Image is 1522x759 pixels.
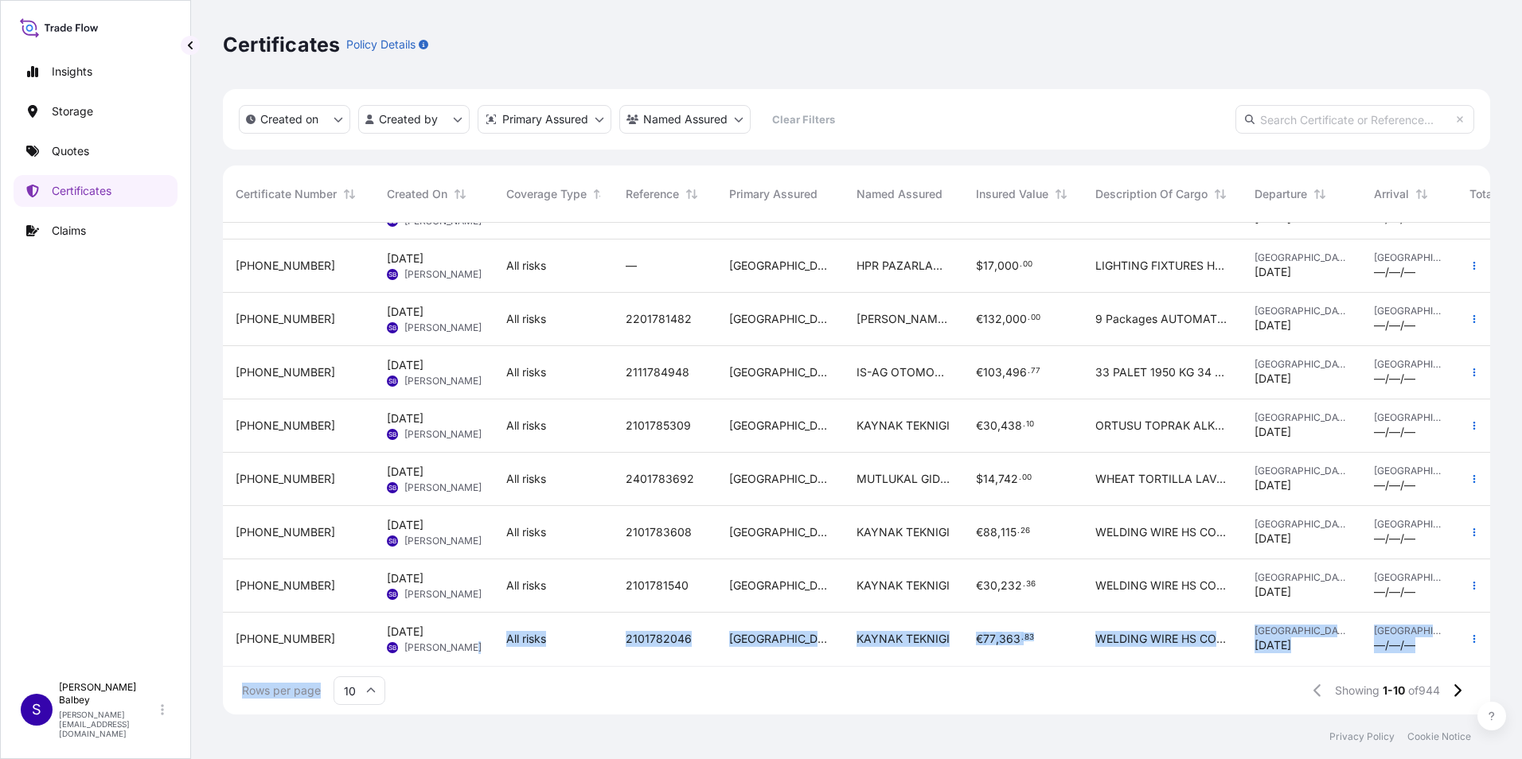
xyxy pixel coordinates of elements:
[1095,364,1229,380] span: 33 PALET 1950 KG 34 DN 4631 INSURANCE PREMIUM USD 160 TAX INCLUDED
[1028,368,1030,374] span: .
[729,258,831,274] span: [GEOGRAPHIC_DATA]
[619,105,751,134] button: cargoOwner Filter options
[1023,262,1032,267] span: 00
[239,105,350,134] button: createdOn Filter options
[1383,683,1405,699] span: 1-10
[14,175,178,207] a: Certificates
[772,111,835,127] p: Clear Filters
[997,527,1001,538] span: ,
[1019,475,1021,481] span: .
[1095,311,1229,327] span: 9 Packages AUTOMATIC POWDER COATING LINE HS CODE 842489700000 Net Weight 9 400 0000 KGS Gross Wei...
[682,185,701,204] button: Sort
[404,268,482,281] span: [PERSON_NAME]
[404,481,482,494] span: [PERSON_NAME]
[478,105,611,134] button: distributor Filter options
[387,517,423,533] span: [DATE]
[1024,635,1034,640] span: 83
[1023,582,1025,587] span: .
[976,633,983,644] span: €
[1374,584,1415,600] span: —/—/—
[1374,305,1444,317] span: [GEOGRAPHIC_DATA]
[643,111,728,127] p: Named Assured
[387,251,423,267] span: [DATE]
[506,524,546,540] span: All risks
[1026,582,1036,587] span: 36
[1374,411,1444,424] span: [GEOGRAPHIC_DATA]
[983,260,994,271] span: 17
[729,186,818,202] span: Primary Assured
[506,311,546,327] span: All risks
[506,578,546,594] span: All risks
[857,364,950,380] span: IS-AG OTOMOTİV
[997,420,1001,431] span: ,
[451,185,470,204] button: Sort
[1374,358,1444,371] span: [GEOGRAPHIC_DATA]
[404,321,482,334] span: [PERSON_NAME]
[236,258,335,274] span: [PHONE_NUMBER]
[626,524,692,540] span: 2101783608
[404,375,482,387] span: [PERSON_NAME]
[1031,315,1040,321] span: 00
[1001,580,1022,591] span: 232
[976,260,983,271] span: $
[388,640,396,656] span: SB
[857,631,950,647] span: KAYNAK TEKNIGI
[996,633,999,644] span: ,
[236,524,335,540] span: [PHONE_NUMBER]
[1095,258,1229,274] span: LIGHTING FIXTURES HSCODE 940549900000 NOT RESTRICTED 2 X 144 X 116 X 150 CM 2 Kap 741 Kg 016 8797...
[1374,465,1444,477] span: [GEOGRAPHIC_DATA]
[1374,477,1415,493] span: —/—/—
[52,183,111,199] p: Certificates
[387,624,423,640] span: [DATE]
[857,186,942,202] span: Named Assured
[404,535,482,547] span: [PERSON_NAME]
[1022,475,1032,481] span: 00
[1255,571,1348,584] span: [GEOGRAPHIC_DATA]
[388,373,396,389] span: SB
[1255,424,1291,440] span: [DATE]
[590,185,609,204] button: Sort
[983,527,997,538] span: 88
[983,580,997,591] span: 30
[388,533,396,549] span: SB
[1374,637,1415,653] span: —/—/—
[52,64,92,80] p: Insights
[1255,264,1291,280] span: [DATE]
[1374,186,1409,202] span: Arrival
[1021,635,1024,640] span: .
[242,683,321,699] span: Rows per page
[729,471,831,487] span: [GEOGRAPHIC_DATA]
[1374,518,1444,531] span: [GEOGRAPHIC_DATA]
[1255,625,1348,637] span: [GEOGRAPHIC_DATA]
[976,420,983,431] span: €
[626,631,692,647] span: 2101782046
[1095,418,1229,434] span: ORTUSU TOPRAK ALKALI METAL BILESIGI 31 KAP 21 710 KG Fatura Refersans Numarasi 50105578 50100249 ...
[32,702,41,718] span: S
[994,260,997,271] span: ,
[1374,531,1415,547] span: —/—/—
[976,186,1048,202] span: Insured Value
[387,464,423,480] span: [DATE]
[1374,625,1444,637] span: [GEOGRAPHIC_DATA]
[626,311,692,327] span: 2201781482
[387,357,423,373] span: [DATE]
[999,633,1021,644] span: 363
[995,473,998,485] span: ,
[1329,730,1395,743] a: Privacy Policy
[1211,185,1230,204] button: Sort
[1374,571,1444,584] span: [GEOGRAPHIC_DATA]
[387,411,423,426] span: [DATE]
[1374,317,1415,333] span: —/—/—
[729,311,831,327] span: [GEOGRAPHIC_DATA]
[983,420,997,431] span: 30
[1255,584,1291,600] span: [DATE]
[1374,371,1415,387] span: —/—/—
[236,578,335,594] span: [PHONE_NUMBER]
[1408,683,1440,699] span: of 944
[1335,683,1380,699] span: Showing
[1255,518,1348,531] span: [GEOGRAPHIC_DATA]
[976,580,983,591] span: €
[1255,411,1348,424] span: [GEOGRAPHIC_DATA]
[759,107,848,132] button: Clear Filters
[388,586,396,602] span: SB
